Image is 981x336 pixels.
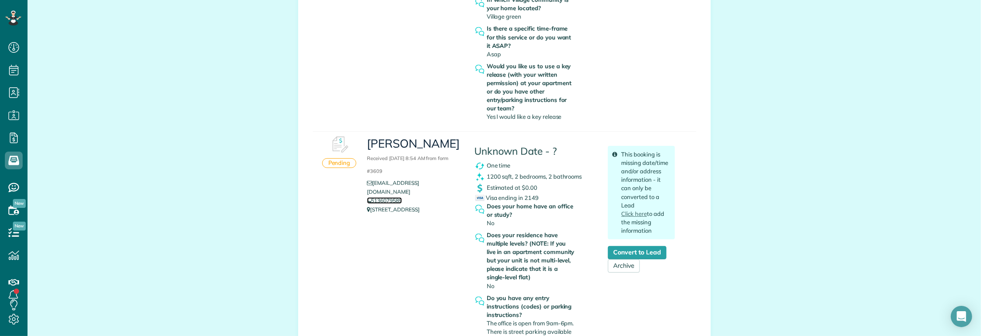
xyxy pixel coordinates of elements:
[474,26,485,37] img: question_symbol_icon-fa7b350da2b2fea416cef77984ae4cf4944ea5ab9e3d5925827a5d6b7129d3f6.png
[475,194,539,201] span: Visa ending in 2149
[608,146,675,239] div: This booking is missing date/time and/or address information - it can only be converted to a Lead...
[367,197,402,204] a: 5136079589
[474,296,485,307] img: question_symbol_icon-fa7b350da2b2fea416cef77984ae4cf4944ea5ab9e3d5925827a5d6b7129d3f6.png
[474,233,485,244] img: question_symbol_icon-fa7b350da2b2fea416cef77984ae4cf4944ea5ab9e3d5925827a5d6b7129d3f6.png
[487,184,537,191] span: Estimated at $0.00
[487,113,562,120] span: Yes I would like a key release
[487,24,576,50] strong: Is there a specific time-frame for this service or do you want it ASAP?
[487,320,574,335] span: The office is open from 9am-6pm. There is street parking available
[474,183,485,194] img: dollar_symbol_icon-bd8a6898b2649ec353a9eba708ae97d8d7348bddd7d2aed9b7e4bf5abd9f4af5.png
[367,155,449,174] small: Received [DATE] 8:54 AM from form #3609
[474,160,485,172] img: recurrence_symbol_icon-7cc721a9f4fb8f7b0289d3d97f09a2e367b638918f1a67e51b1e7d8abe5fb8d8.png
[367,137,461,176] h3: [PERSON_NAME]
[474,172,485,183] img: clean_symbol_icon-dd072f8366c07ea3eb8378bb991ecd12595f4b76d916a6f83395f9468ae6ecae.png
[487,162,511,169] span: One time
[621,210,647,217] a: Click here
[487,62,576,113] strong: Would you like us to use a key release (with your written permission) at your apartment or do you...
[13,222,26,231] span: New
[951,306,972,327] div: Open Intercom Messenger
[487,13,522,20] span: Village green
[487,294,576,319] strong: Do you have any entry instructions (codes) or parking instructions?
[326,132,353,158] img: Booking #607095
[367,205,461,214] p: [STREET_ADDRESS]
[367,180,419,195] a: [EMAIL_ADDRESS][DOMAIN_NAME]
[487,219,494,227] span: No
[608,246,666,259] a: Convert to Lead
[487,51,501,58] span: Asap
[487,202,576,219] strong: Does your home have an office or study?
[487,231,576,281] strong: Does your residence have multiple levels? (NOTE: If you live in an apartment community but your u...
[487,282,494,289] span: No
[474,204,485,215] img: question_symbol_icon-fa7b350da2b2fea416cef77984ae4cf4944ea5ab9e3d5925827a5d6b7129d3f6.png
[13,199,26,208] span: New
[322,158,357,168] div: Pending
[608,259,640,273] a: Archive
[474,64,485,75] img: question_symbol_icon-fa7b350da2b2fea416cef77984ae4cf4944ea5ab9e3d5925827a5d6b7129d3f6.png
[487,173,582,180] span: 1200 sqft, 2 bedrooms, 2 bathrooms
[474,146,595,157] h4: Unknown Date - ?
